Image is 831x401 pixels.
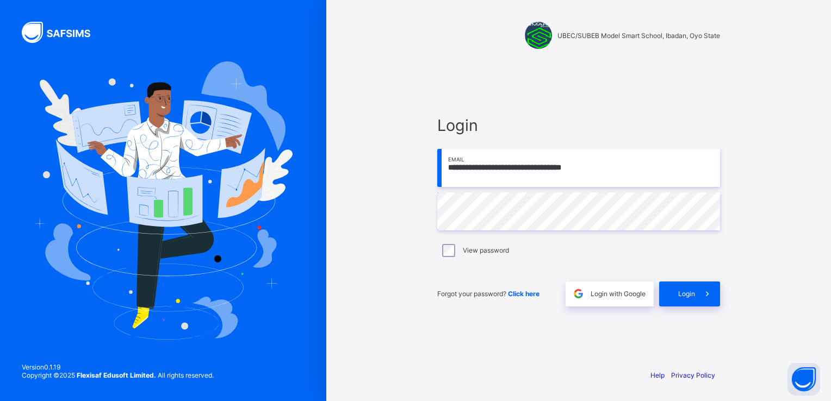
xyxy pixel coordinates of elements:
[22,363,214,371] span: Version 0.1.19
[671,371,715,379] a: Privacy Policy
[437,290,539,298] span: Forgot your password?
[650,371,665,379] a: Help
[22,371,214,379] span: Copyright © 2025 All rights reserved.
[572,287,585,300] img: google.396cfc9801f0270233282035f929180a.svg
[77,371,156,379] strong: Flexisaf Edusoft Limited.
[557,32,720,40] span: UBEC/SUBEB Model Smart School, Ibadan, Oyo State
[34,61,293,340] img: Hero Image
[678,290,695,298] span: Login
[437,116,720,135] span: Login
[22,22,103,43] img: SAFSIMS Logo
[508,290,539,298] a: Click here
[463,246,509,254] label: View password
[787,363,820,396] button: Open asap
[591,290,646,298] span: Login with Google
